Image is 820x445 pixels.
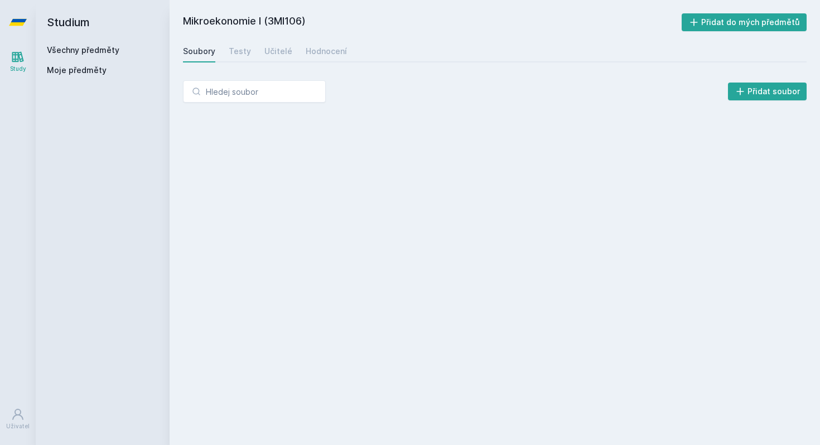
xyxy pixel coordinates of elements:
div: Study [10,65,26,73]
a: Uživatel [2,402,33,436]
div: Hodnocení [306,46,347,57]
a: Všechny předměty [47,45,119,55]
span: Moje předměty [47,65,107,76]
a: Hodnocení [306,40,347,62]
a: Study [2,45,33,79]
h2: Mikroekonomie I (3MI106) [183,13,682,31]
div: Testy [229,46,251,57]
a: Soubory [183,40,215,62]
button: Přidat soubor [728,83,807,100]
button: Přidat do mých předmětů [682,13,807,31]
a: Učitelé [264,40,292,62]
a: Testy [229,40,251,62]
div: Učitelé [264,46,292,57]
div: Uživatel [6,422,30,431]
input: Hledej soubor [183,80,326,103]
div: Soubory [183,46,215,57]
